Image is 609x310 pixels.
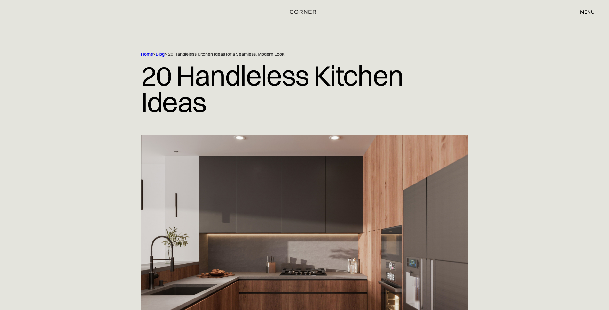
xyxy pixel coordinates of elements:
[281,8,328,16] a: home
[580,9,595,14] div: menu
[156,51,165,57] a: Blog
[574,6,595,17] div: menu
[141,51,441,57] div: > > 20 Handleless Kitchen Ideas for a Seamless, Modern Look
[141,51,153,57] a: Home
[141,57,468,120] h1: 20 Handleless Kitchen Ideas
